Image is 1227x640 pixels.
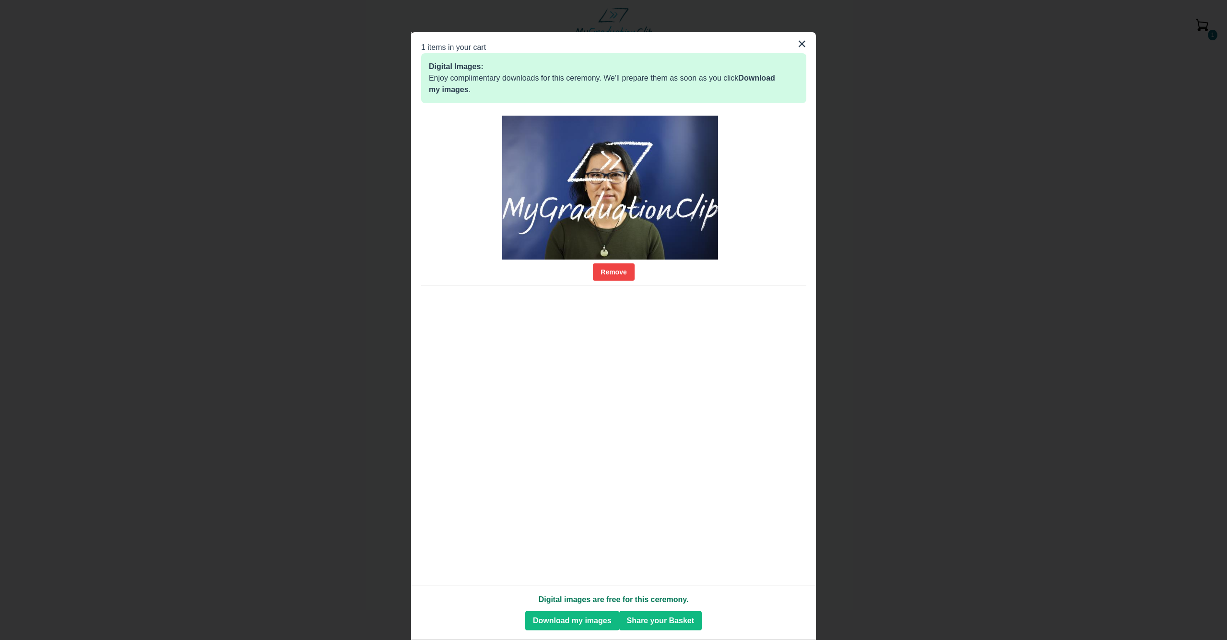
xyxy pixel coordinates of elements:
[429,62,484,71] span: Digital Images:
[619,611,702,630] button: Share your Basket
[421,42,806,53] h2: 1 items in your cart
[797,32,806,55] button: ×
[419,594,808,605] p: Digital images are free for this ceremony.
[502,116,718,260] img: IMG_8774.JPG
[429,61,799,95] p: Enjoy complimentary downloads for this ceremony. We'll prepare them as soon as you click .
[593,263,634,281] button: Remove
[627,616,695,625] span: Share your Basket
[429,74,775,94] span: Download my images
[525,611,619,630] button: Download my images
